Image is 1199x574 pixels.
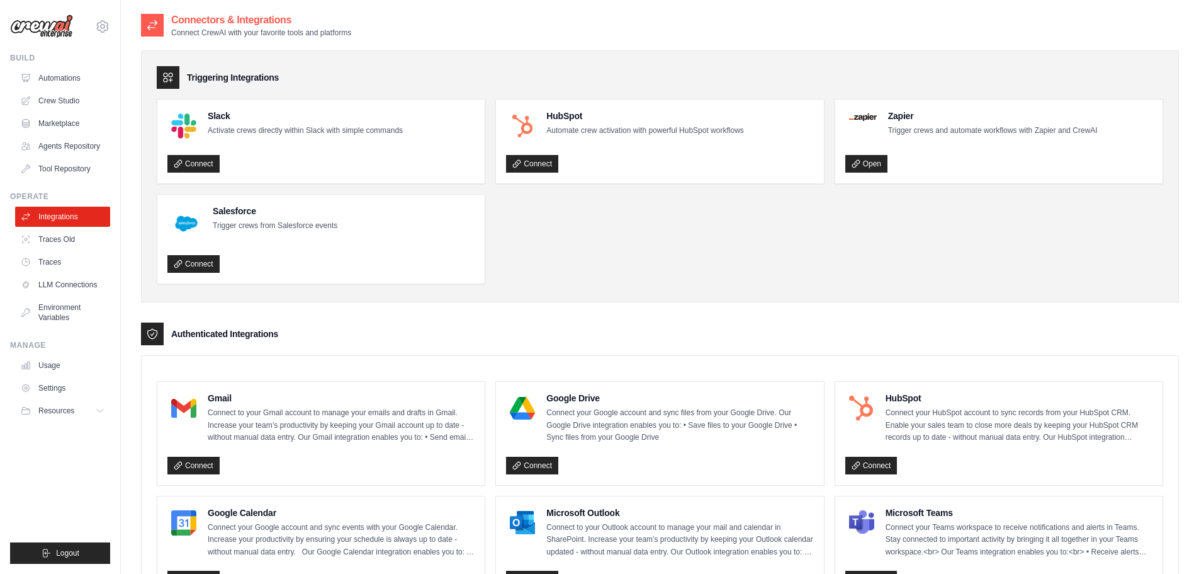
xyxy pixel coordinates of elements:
[56,548,79,558] span: Logout
[546,522,813,559] p: Connect to your Outlook account to manage your mail and calendar in SharePoint. Increase your tea...
[546,392,813,405] h4: Google Drive
[10,542,110,564] button: Logout
[208,392,475,405] h4: Gmail
[171,13,351,28] h2: Connectors & Integrations
[187,71,279,84] h3: Triggering Integrations
[167,457,220,474] a: Connect
[208,407,475,444] p: Connect to your Gmail account to manage your emails and drafts in Gmail. Increase your team’s pro...
[15,159,110,179] a: Tool Repository
[10,192,110,202] div: Operate
[208,110,403,122] h4: Slack
[10,14,73,38] img: Logo
[888,125,1098,137] p: Trigger crews and automate workflows with Zapier and CrewAI
[208,507,475,519] h4: Google Calendar
[208,125,403,137] p: Activate crews directly within Slack with simple commands
[10,340,110,350] div: Manage
[171,113,196,139] img: Slack Logo
[546,507,813,519] h4: Microsoft Outlook
[15,275,110,295] a: LLM Connections
[15,401,110,421] button: Resources
[888,110,1098,122] h4: Zapier
[171,209,201,239] img: Salesforce Logo
[15,136,110,156] a: Agents Repository
[208,522,475,559] p: Connect your Google account and sync events with your Google Calendar. Increase your productivity...
[15,68,110,88] a: Automations
[886,522,1152,559] p: Connect your Teams workspace to receive notifications and alerts in Teams. Stay connected to impo...
[546,110,743,122] h4: HubSpot
[546,125,743,137] p: Automate crew activation with powerful HubSpot workflows
[849,113,877,121] img: Zapier Logo
[15,207,110,227] a: Integrations
[38,406,74,416] span: Resources
[15,355,110,376] a: Usage
[510,396,535,421] img: Google Drive Logo
[886,392,1152,405] h4: HubSpot
[546,407,813,444] p: Connect your Google account and sync files from your Google Drive. Our Google Drive integration e...
[849,396,874,421] img: HubSpot Logo
[886,507,1152,519] h4: Microsoft Teams
[15,229,110,250] a: Traces Old
[171,328,278,340] h3: Authenticated Integrations
[15,297,110,328] a: Environment Variables
[506,457,558,474] a: Connect
[15,378,110,398] a: Settings
[171,510,196,536] img: Google Calendar Logo
[15,252,110,272] a: Traces
[845,457,898,474] a: Connect
[506,155,558,173] a: Connect
[510,113,535,139] img: HubSpot Logo
[510,510,535,536] img: Microsoft Outlook Logo
[213,220,337,232] p: Trigger crews from Salesforce events
[849,510,874,536] img: Microsoft Teams Logo
[171,28,351,38] p: Connect CrewAI with your favorite tools and platforms
[15,91,110,111] a: Crew Studio
[171,396,196,421] img: Gmail Logo
[167,255,220,273] a: Connect
[15,113,110,134] a: Marketplace
[167,155,220,173] a: Connect
[886,407,1152,444] p: Connect your HubSpot account to sync records from your HubSpot CRM. Enable your sales team to clo...
[213,205,337,217] h4: Salesforce
[845,155,887,173] a: Open
[10,53,110,63] div: Build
